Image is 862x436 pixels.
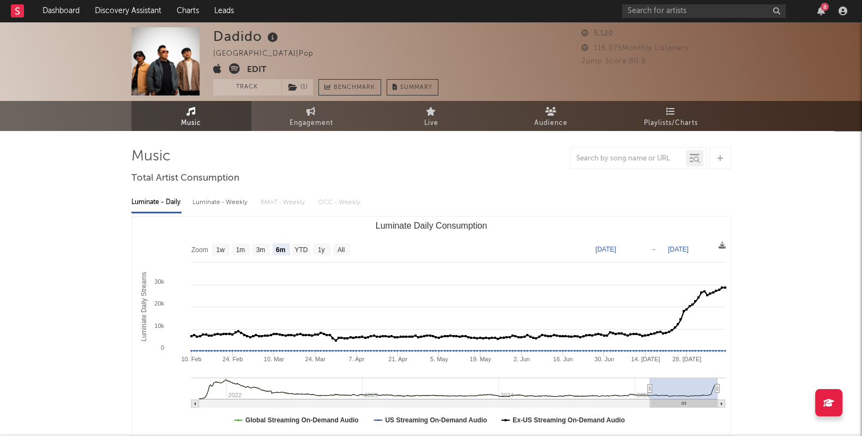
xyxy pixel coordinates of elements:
text: 1w [216,246,225,254]
text: 24. Feb [222,356,243,362]
text: 16. Jun [553,356,572,362]
text: 28. [DATE] [672,356,701,362]
text: Luminate Daily Streams [140,272,148,341]
span: ( 1 ) [281,79,314,95]
button: (1) [282,79,313,95]
text: 10. Feb [181,356,201,362]
input: Search for artists [622,4,786,18]
text: Luminate Daily Consumption [375,221,487,230]
text: US Streaming On-Demand Audio [385,416,487,424]
span: Total Artist Consumption [131,172,239,185]
text: [DATE] [595,246,616,253]
text: 30k [154,278,164,285]
text: 1m [236,246,245,254]
text: 2. Jun [513,356,529,362]
svg: Luminate Daily Consumption [132,217,731,435]
text: 21. Apr [388,356,407,362]
text: Global Streaming On-Demand Audio [245,416,359,424]
text: 20k [154,300,164,307]
text: 7. Apr [348,356,364,362]
text: 0 [160,344,164,351]
text: YTD [294,246,308,254]
span: Benchmark [334,81,375,94]
div: Dadido [213,27,281,45]
text: 10k [154,322,164,329]
text: 30. Jun [594,356,614,362]
text: 24. Mar [305,356,325,362]
span: Jump Score: 80.9 [581,58,646,65]
div: Luminate - Daily [131,193,182,212]
span: Audience [534,117,568,130]
text: 14. [DATE] [631,356,660,362]
span: Live [424,117,438,130]
input: Search by song name or URL [571,154,686,163]
text: 5. May [430,356,448,362]
span: 116,075 Monthly Listeners [581,45,689,52]
text: 10. Mar [263,356,284,362]
button: Track [213,79,281,95]
button: Summary [387,79,438,95]
a: Engagement [251,101,371,131]
text: 19. May [469,356,491,362]
span: Music [181,117,201,130]
a: Playlists/Charts [611,101,731,131]
span: Summary [400,85,432,91]
text: 6m [275,246,285,254]
text: 1y [317,246,324,254]
text: Ex-US Streaming On-Demand Audio [513,416,625,424]
div: Luminate - Weekly [192,193,250,212]
text: [DATE] [668,246,689,253]
span: Engagement [290,117,333,130]
a: Audience [491,101,611,131]
a: Music [131,101,251,131]
a: Live [371,101,491,131]
span: 5,120 [581,30,613,37]
button: 8 [817,7,825,15]
div: [GEOGRAPHIC_DATA] | Pop [213,47,326,61]
button: Edit [247,63,267,77]
text: All [337,246,344,254]
a: Benchmark [318,79,381,95]
div: 8 [821,3,829,11]
text: → [650,246,656,253]
text: Zoom [191,246,208,254]
span: Playlists/Charts [644,117,698,130]
text: 3m [256,246,265,254]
